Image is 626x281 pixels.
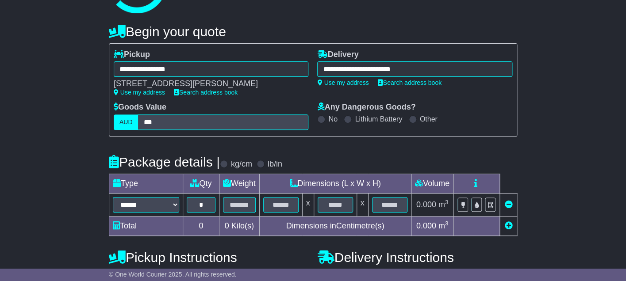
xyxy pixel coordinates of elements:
[378,79,442,86] a: Search address book
[109,174,183,194] td: Type
[317,250,517,265] h4: Delivery Instructions
[114,79,300,89] div: [STREET_ADDRESS][PERSON_NAME]
[416,200,436,209] span: 0.000
[317,50,358,60] label: Delivery
[225,221,229,230] span: 0
[504,200,512,209] a: Remove this item
[268,159,282,169] label: lb/in
[219,216,259,236] td: Kilo(s)
[357,194,368,216] td: x
[420,115,438,123] label: Other
[302,194,314,216] td: x
[411,174,453,194] td: Volume
[219,174,259,194] td: Weight
[355,115,402,123] label: Lithium Battery
[317,103,415,112] label: Any Dangerous Goods?
[445,220,449,227] sup: 3
[438,221,449,230] span: m
[114,89,165,96] a: Use my address
[259,216,411,236] td: Dimensions in Centimetre(s)
[174,89,238,96] a: Search address book
[114,50,150,60] label: Pickup
[109,250,309,265] h4: Pickup Instructions
[109,155,220,169] h4: Package details |
[328,115,337,123] label: No
[114,103,166,112] label: Goods Value
[438,200,449,209] span: m
[504,221,512,230] a: Add new item
[109,24,517,39] h4: Begin your quote
[114,114,138,130] label: AUD
[445,199,449,205] sup: 3
[317,79,369,86] a: Use my address
[259,174,411,194] td: Dimensions (L x W x H)
[183,216,219,236] td: 0
[109,216,183,236] td: Total
[109,271,237,278] span: © One World Courier 2025. All rights reserved.
[416,221,436,230] span: 0.000
[231,159,252,169] label: kg/cm
[183,174,219,194] td: Qty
